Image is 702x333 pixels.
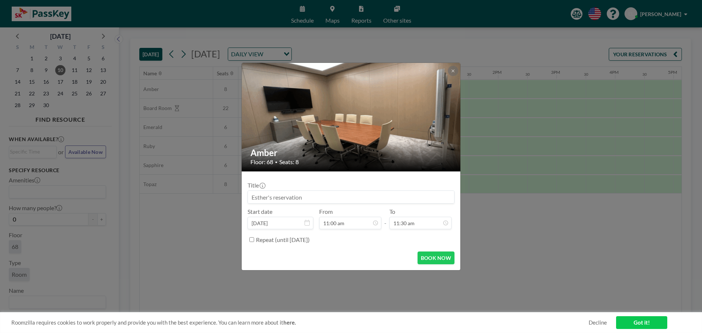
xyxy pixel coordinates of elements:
img: 537.gif [242,50,461,184]
label: Start date [248,208,272,215]
span: Roomzilla requires cookies to work properly and provide you with the best experience. You can lea... [11,319,589,326]
label: Title [248,182,265,189]
label: Repeat (until [DATE]) [256,236,310,243]
span: Floor: 68 [250,158,273,166]
label: To [389,208,395,215]
button: BOOK NOW [418,251,454,264]
a: Decline [589,319,607,326]
input: Esther's reservation [248,191,454,203]
a: here. [283,319,296,326]
span: Seats: 8 [279,158,299,166]
a: Got it! [616,316,667,329]
label: From [319,208,333,215]
span: • [275,159,278,165]
h2: Amber [250,147,452,158]
span: - [384,211,386,227]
